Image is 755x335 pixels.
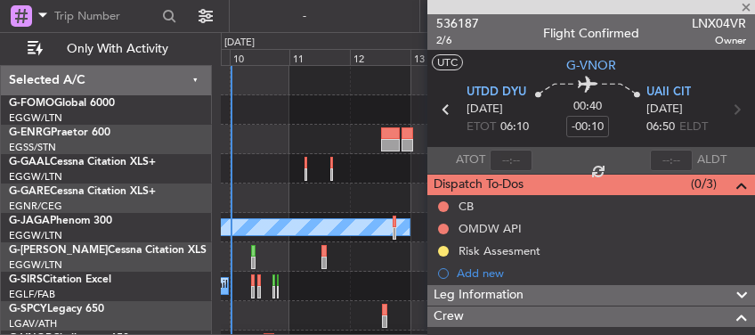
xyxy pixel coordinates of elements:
a: G-JAGAPhenom 300 [9,216,112,226]
div: 10 [230,49,290,65]
a: EGGW/LTN [9,229,62,242]
span: [DATE] [646,101,683,118]
span: [DATE] [467,101,503,118]
span: UTDD DYU [467,84,526,102]
span: G-JAGA [9,216,50,226]
div: CB [459,199,474,214]
a: EGSS/STN [9,141,56,154]
div: [DATE] [224,36,255,51]
a: G-[PERSON_NAME]Cessna Citation XLS [9,245,207,256]
a: LGAV/ATH [9,317,57,331]
span: G-GARE [9,186,50,197]
span: Only With Activity [46,43,188,55]
span: G-ENRG [9,127,51,138]
a: G-GARECessna Citation XLS+ [9,186,156,197]
span: G-SIRS [9,274,43,285]
button: UTC [432,54,463,70]
span: ALDT [697,151,727,169]
span: Owner [692,33,746,48]
div: 12 [350,49,410,65]
a: EGGW/LTN [9,258,62,272]
button: Only With Activity [20,35,193,63]
a: G-GAALCessna Citation XLS+ [9,157,156,167]
a: G-FOMOGlobal 6000 [9,98,115,109]
span: 536187 [436,14,479,33]
span: ELDT [679,118,708,136]
a: G-SIRSCitation Excel [9,274,111,285]
span: ETOT [467,118,496,136]
span: ATOT [456,151,485,169]
a: EGGW/LTN [9,170,62,184]
span: Crew [434,306,464,327]
span: G-FOMO [9,98,54,109]
div: 11 [289,49,350,65]
a: G-ENRGPraetor 600 [9,127,110,138]
span: G-GAAL [9,157,50,167]
a: EGNR/CEG [9,200,62,213]
span: 06:10 [500,118,529,136]
span: G-SPCY [9,304,47,315]
span: G-VNOR [566,56,616,75]
div: Flight Confirmed [543,24,639,43]
a: EGGW/LTN [9,111,62,125]
span: Dispatch To-Dos [434,175,524,195]
span: 00:40 [573,98,602,116]
span: 2/6 [436,33,479,48]
div: OMDW API [459,221,522,236]
a: EGLF/FAB [9,288,55,301]
span: G-[PERSON_NAME] [9,245,108,256]
a: G-SPCYLegacy 650 [9,304,104,315]
span: (0/3) [691,175,717,193]
span: UAII CIT [646,84,691,102]
div: Add new [457,266,746,281]
div: Risk Assesment [459,243,540,258]
div: 13 [410,49,471,65]
span: 06:50 [646,118,675,136]
span: LNX04VR [692,14,746,33]
input: Trip Number [54,3,157,29]
span: Leg Information [434,285,524,306]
